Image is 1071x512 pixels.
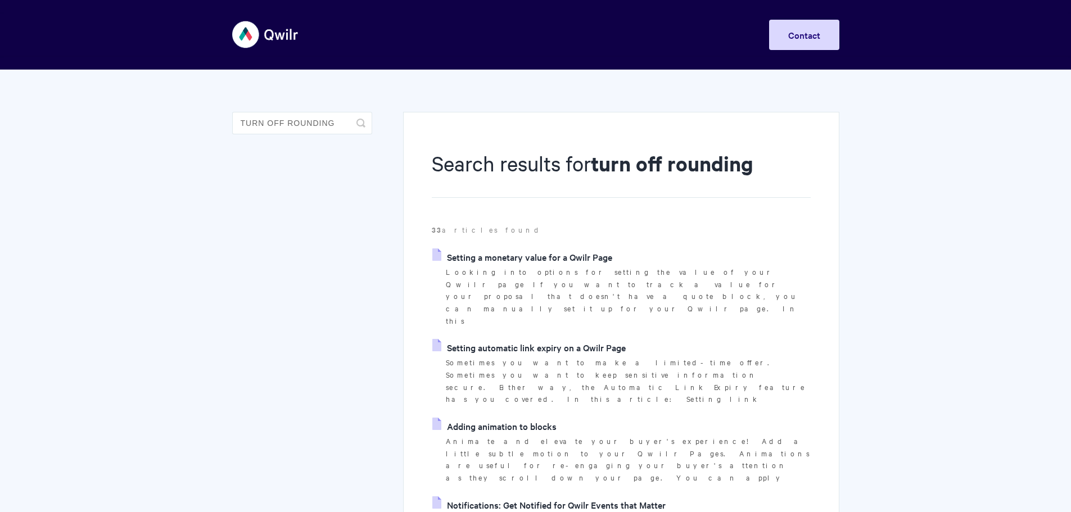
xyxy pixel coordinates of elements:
[232,112,372,134] input: Search
[446,435,810,484] p: Animate and elevate your buyer's experience! Add a little subtle motion to your Qwilr Pages. Anim...
[432,248,612,265] a: Setting a monetary value for a Qwilr Page
[446,266,810,327] p: Looking into options for setting the value of your Qwilr page If you want to track a value for yo...
[232,13,299,56] img: Qwilr Help Center
[432,339,626,356] a: Setting automatic link expiry on a Qwilr Page
[432,418,557,434] a: Adding animation to blocks
[769,20,839,50] a: Contact
[432,224,442,235] strong: 33
[432,224,810,236] p: articles found
[432,149,810,198] h1: Search results for
[591,149,753,177] strong: turn off rounding
[446,356,810,405] p: Sometimes you want to make a limited-time offer. Sometimes you want to keep sensitive information...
